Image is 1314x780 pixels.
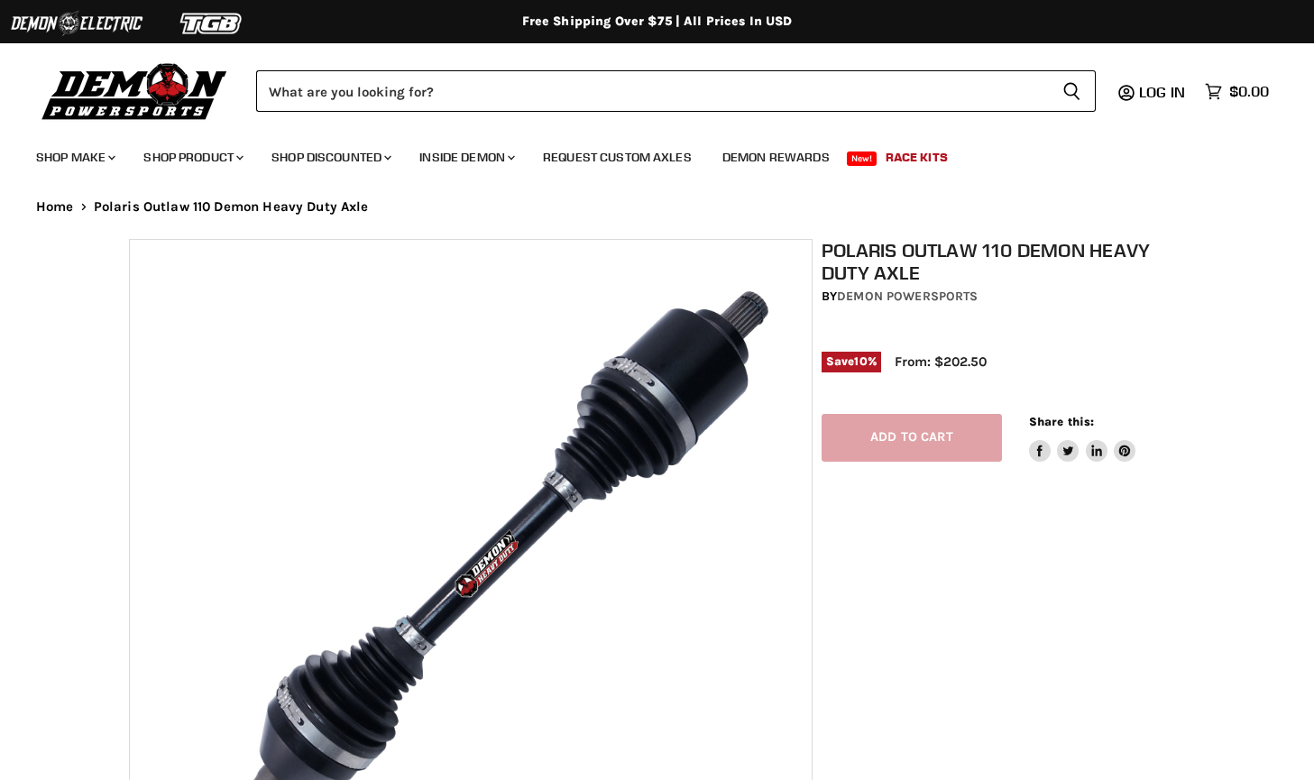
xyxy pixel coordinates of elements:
[822,287,1194,307] div: by
[23,132,1264,176] ul: Main menu
[256,70,1048,112] input: Search
[1048,70,1096,112] button: Search
[837,289,978,304] a: Demon Powersports
[1229,83,1269,100] span: $0.00
[709,139,843,176] a: Demon Rewards
[23,139,126,176] a: Shop Make
[1029,414,1136,462] aside: Share this:
[1029,415,1094,428] span: Share this:
[854,354,867,368] span: 10
[144,6,280,41] img: TGB Logo 2
[130,139,254,176] a: Shop Product
[406,139,526,176] a: Inside Demon
[895,353,987,370] span: From: $202.50
[9,6,144,41] img: Demon Electric Logo 2
[36,59,234,123] img: Demon Powersports
[822,239,1194,284] h1: Polaris Outlaw 110 Demon Heavy Duty Axle
[1139,83,1185,101] span: Log in
[529,139,705,176] a: Request Custom Axles
[822,352,881,372] span: Save %
[1196,78,1278,105] a: $0.00
[36,199,74,215] a: Home
[872,139,961,176] a: Race Kits
[94,199,369,215] span: Polaris Outlaw 110 Demon Heavy Duty Axle
[258,139,402,176] a: Shop Discounted
[1131,84,1196,100] a: Log in
[256,70,1096,112] form: Product
[847,151,878,166] span: New!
